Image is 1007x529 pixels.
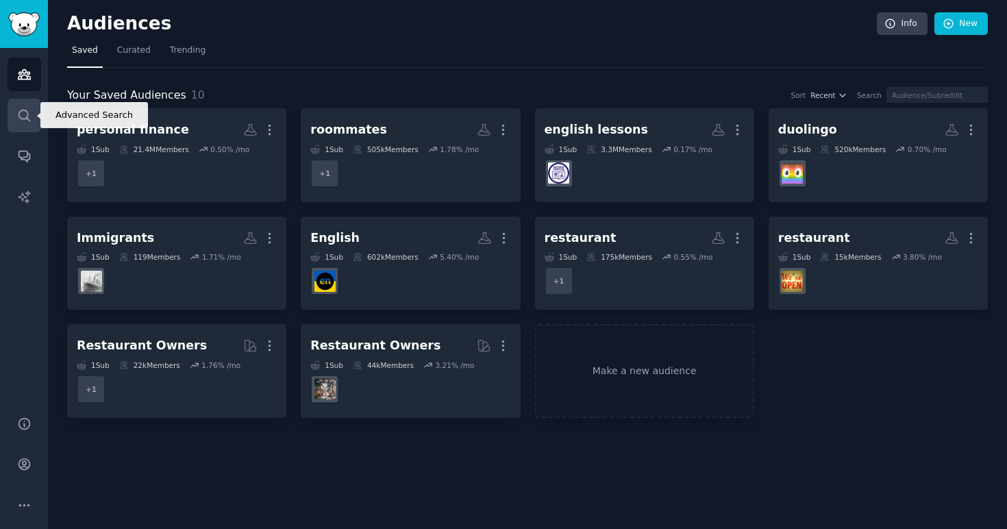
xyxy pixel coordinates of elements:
div: 3.21 % /mo [436,360,475,370]
h2: Audiences [67,13,877,35]
div: Search [857,90,882,100]
div: 0.55 % /mo [673,252,712,262]
div: + 1 [77,375,105,404]
div: 119 Members [119,252,181,262]
div: 1 Sub [77,145,110,154]
div: 1.78 % /mo [440,145,479,154]
div: + 1 [77,159,105,188]
div: 1 Sub [778,145,811,154]
div: 1 Sub [545,145,577,154]
div: 0.17 % /mo [673,145,712,154]
div: Immigrants [77,230,154,247]
span: Curated [117,45,151,57]
input: Audience/Subreddit [886,87,988,103]
div: roommates [310,121,387,138]
a: Make a new audience [535,324,754,418]
div: 1.71 % /mo [202,252,241,262]
a: english lessons1Sub3.3MMembers0.17% /molanguagelearning [535,108,754,202]
img: duolingo [782,162,803,184]
div: 175k Members [586,252,652,262]
div: Restaurant Owners [77,337,207,354]
a: Immigrants1Sub119Members1.71% /moimmigrants [67,217,286,310]
div: personal finance [77,121,189,138]
a: Info [877,12,928,36]
img: EnglishLearning [314,271,336,292]
div: 505k Members [353,145,419,154]
a: restaurant1Sub15kMembers3.80% /moRestaurant_Managers [769,217,988,310]
div: 21.4M Members [119,145,189,154]
img: languagelearning [548,162,569,184]
div: English [310,230,360,247]
div: 5.40 % /mo [440,252,479,262]
div: 44k Members [353,360,414,370]
a: Restaurant Owners1Sub44kMembers3.21% /morestaurantowners [301,324,520,418]
span: Trending [170,45,206,57]
div: english lessons [545,121,648,138]
div: 0.70 % /mo [908,145,947,154]
div: 1.76 % /mo [201,360,240,370]
a: Restaurant Owners1Sub22kMembers1.76% /mo+1 [67,324,286,418]
div: 3.3M Members [586,145,651,154]
div: + 1 [545,267,573,295]
div: 0.50 % /mo [210,145,249,154]
div: 602k Members [353,252,419,262]
span: Your Saved Audiences [67,87,186,104]
button: Recent [810,90,847,100]
div: Sort [791,90,806,100]
div: 1 Sub [310,252,343,262]
div: Restaurant Owners [310,337,440,354]
div: 22k Members [119,360,180,370]
div: 1 Sub [310,360,343,370]
img: restaurantowners [314,378,336,399]
div: 520k Members [820,145,886,154]
a: English1Sub602kMembers5.40% /moEnglishLearning [301,217,520,310]
span: 10 [191,88,205,101]
div: restaurant [545,230,617,247]
a: Curated [112,40,156,68]
img: Restaurant_Managers [782,271,803,292]
div: 1 Sub [77,252,110,262]
div: 1 Sub [310,145,343,154]
a: roommates1Sub505kMembers1.78% /mo+1 [301,108,520,202]
span: Saved [72,45,98,57]
img: immigrants [81,271,102,292]
div: + 1 [310,159,339,188]
img: GummySearch logo [8,12,40,36]
a: Saved [67,40,103,68]
a: personal finance1Sub21.4MMembers0.50% /mo+1 [67,108,286,202]
a: Trending [165,40,210,68]
div: restaurant [778,230,850,247]
div: 1 Sub [778,252,811,262]
span: Recent [810,90,835,100]
a: New [934,12,988,36]
a: duolingo1Sub520kMembers0.70% /moduolingo [769,108,988,202]
div: 3.80 % /mo [903,252,942,262]
div: 15k Members [820,252,881,262]
a: restaurant1Sub175kMembers0.55% /mo+1 [535,217,754,310]
div: 1 Sub [77,360,110,370]
div: duolingo [778,121,837,138]
div: 1 Sub [545,252,577,262]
